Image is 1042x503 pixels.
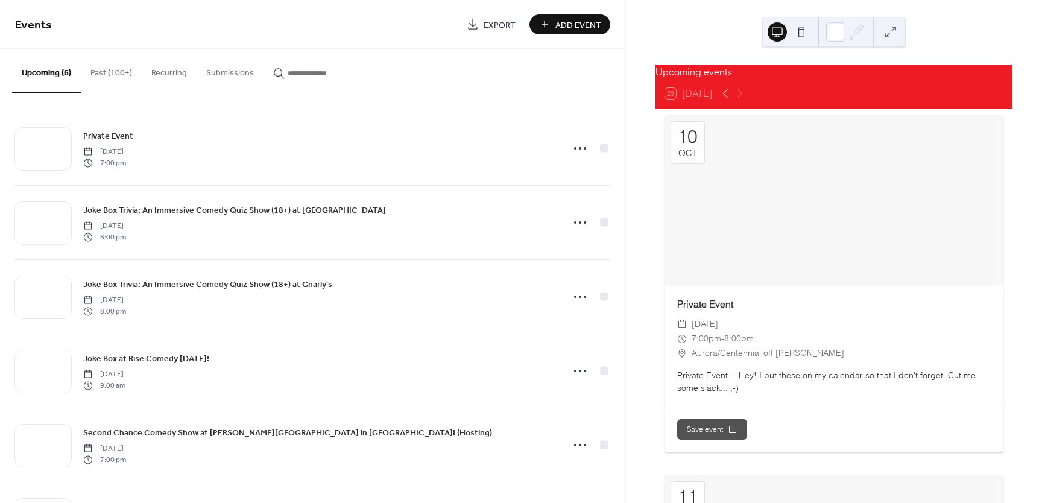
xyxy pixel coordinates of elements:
span: [DATE] [83,443,126,454]
span: 7:00 pm [83,157,126,168]
span: Add Event [555,19,601,31]
span: [DATE] [692,317,718,332]
div: ​ [677,332,687,346]
span: 8:00 pm [83,232,126,242]
a: Second Chance Comedy Show at [PERSON_NAME][GEOGRAPHIC_DATA] in [GEOGRAPHIC_DATA]! (Hosting) [83,426,492,440]
div: ​ [677,346,687,361]
button: Past (100+) [81,49,142,92]
span: Events [15,13,52,37]
span: Joke Box Trivia: An Immersive Comedy Quiz Show (18+) at [GEOGRAPHIC_DATA] [83,204,386,217]
span: [DATE] [83,295,126,306]
span: Export [484,19,516,31]
div: Private Event [665,297,1003,311]
div: Private Event -- Hey! I put these on my calendar so that I don't forget. Cut me some slack... ;-) [665,369,1003,394]
div: 10 [677,128,698,146]
span: Private Event [83,130,133,143]
span: Joke Box Trivia: An Immersive Comedy Quiz Show (18+) at Gnarly's [83,279,332,291]
button: Recurring [142,49,197,92]
div: Upcoming events [655,65,1012,79]
span: 7:00pm [692,332,721,346]
span: Second Chance Comedy Show at [PERSON_NAME][GEOGRAPHIC_DATA] in [GEOGRAPHIC_DATA]! (Hosting) [83,427,492,440]
a: Export [458,14,525,34]
span: 7:00 pm [83,454,126,465]
a: Joke Box Trivia: An Immersive Comedy Quiz Show (18+) at [GEOGRAPHIC_DATA] [83,203,386,217]
span: [DATE] [83,369,125,380]
a: Private Event [83,129,133,143]
span: [DATE] [83,221,126,232]
button: Submissions [197,49,264,92]
span: Joke Box at Rise Comedy [DATE]! [83,353,209,365]
button: Add Event [529,14,610,34]
span: 8:00 pm [83,306,126,317]
a: Joke Box Trivia: An Immersive Comedy Quiz Show (18+) at Gnarly's [83,277,332,291]
span: 9:00 am [83,380,125,391]
button: Upcoming (6) [12,49,81,93]
div: Oct [678,148,697,157]
span: Aurora/Centennial off [PERSON_NAME] [692,346,844,361]
button: Save event [677,419,747,440]
span: [DATE] [83,147,126,157]
span: 8:00pm [724,332,754,346]
div: ​ [677,317,687,332]
a: Joke Box at Rise Comedy [DATE]! [83,352,209,365]
span: - [721,332,724,346]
